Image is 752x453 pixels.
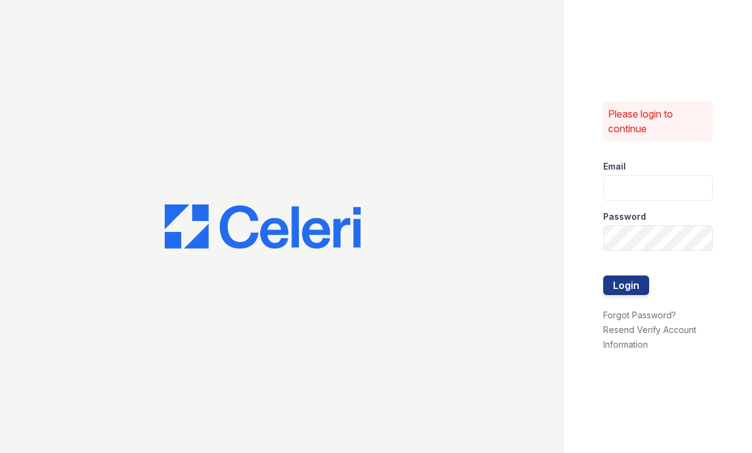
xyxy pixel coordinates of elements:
a: Resend Verify Account Information [603,324,696,350]
label: Password [603,211,646,223]
img: CE_Logo_Blue-a8612792a0a2168367f1c8372b55b34899dd931a85d93a1a3d3e32e68fde9ad4.png [165,204,361,249]
label: Email [603,160,626,173]
a: Forgot Password? [603,310,676,320]
button: Login [603,275,649,295]
p: Please login to continue [608,107,708,136]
